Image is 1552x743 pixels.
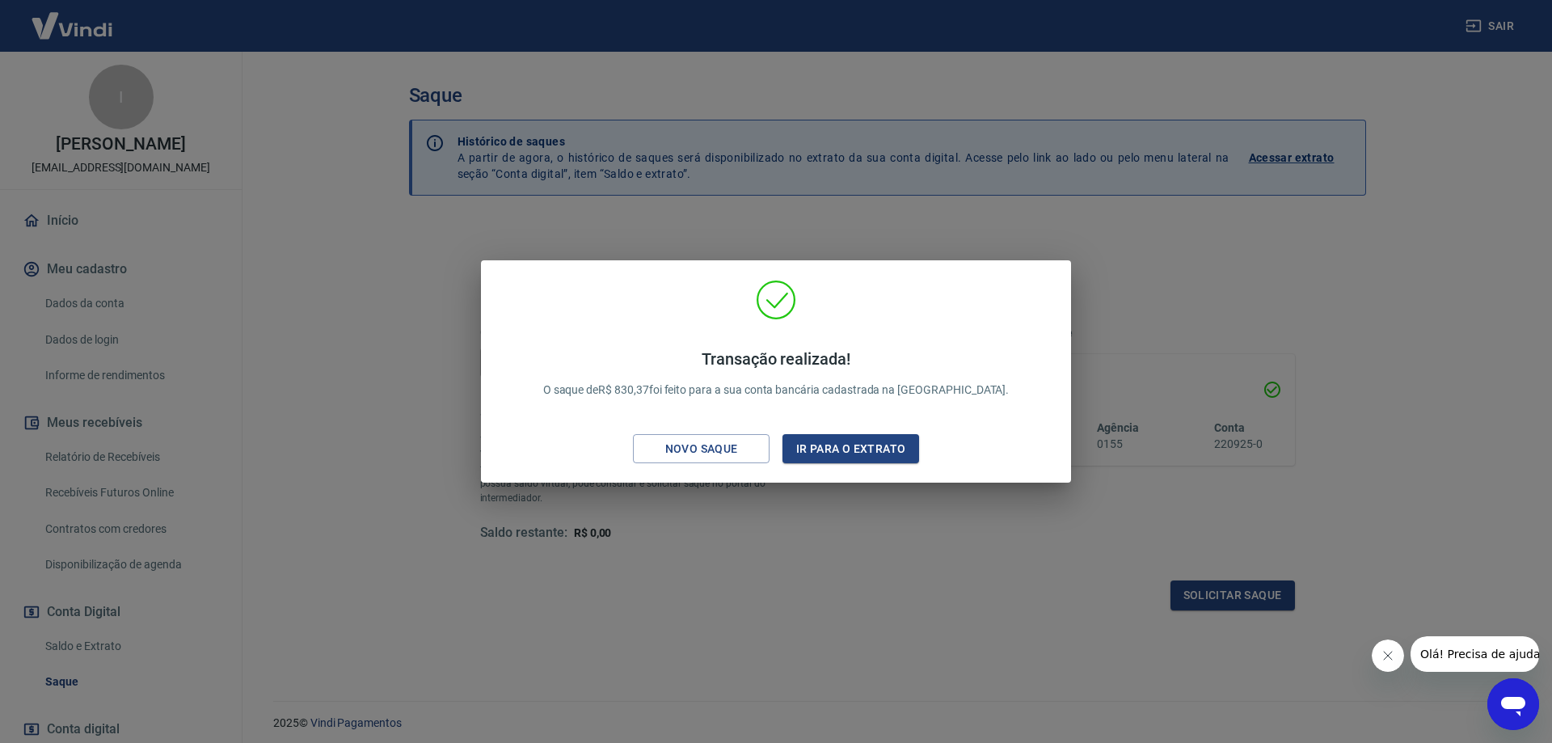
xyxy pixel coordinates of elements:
[782,434,919,464] button: Ir para o extrato
[543,349,1010,399] p: O saque de R$ 830,37 foi feito para a sua conta bancária cadastrada na [GEOGRAPHIC_DATA].
[1372,640,1404,672] iframe: Fechar mensagem
[1487,678,1539,730] iframe: Botão para abrir a janela de mensagens
[1411,636,1539,672] iframe: Mensagem da empresa
[543,349,1010,369] h4: Transação realizada!
[10,11,136,24] span: Olá! Precisa de ajuda?
[633,434,770,464] button: Novo saque
[646,439,757,459] div: Novo saque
